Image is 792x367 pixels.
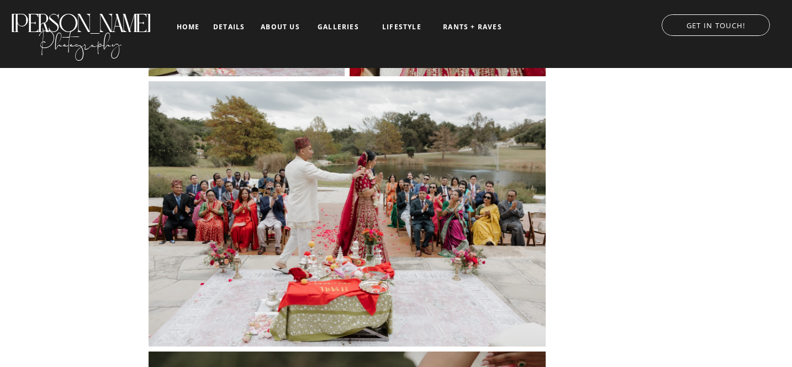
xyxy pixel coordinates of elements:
[9,9,151,27] a: [PERSON_NAME]
[149,81,546,346] img: Hindu-wedding-couple-Garey-house-in-Georgetown-Texas
[9,22,151,58] a: Photography
[315,23,361,31] a: galleries
[175,23,201,30] a: home
[442,23,503,31] a: RANTS + RAVES
[257,23,303,31] a: about us
[374,23,430,31] a: LIFESTYLE
[651,18,781,29] a: GET IN TOUCH!
[213,23,245,30] a: details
